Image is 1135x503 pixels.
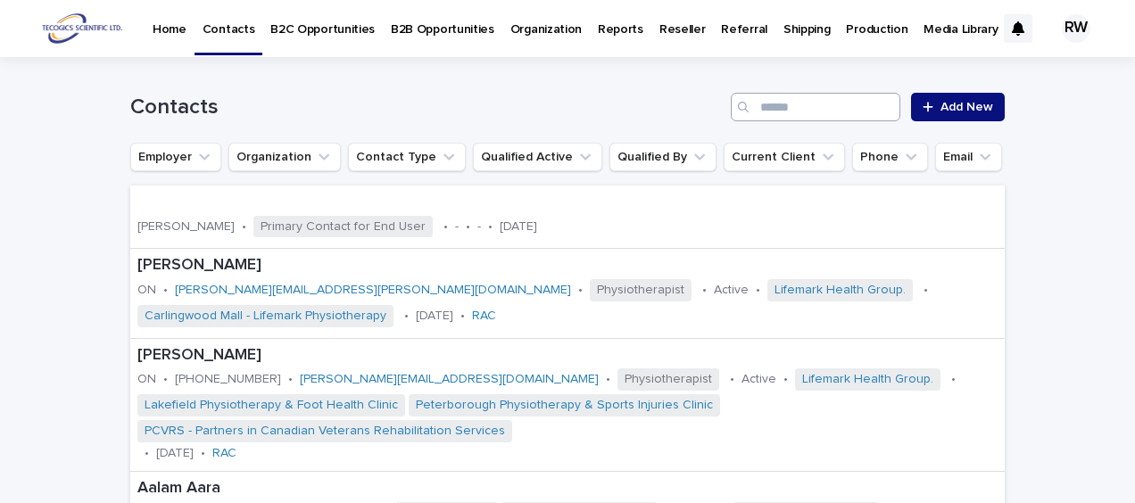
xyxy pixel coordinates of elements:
p: • [924,283,928,298]
p: • [606,372,610,387]
a: [PHONE_NUMBER] [175,373,281,385]
p: • [578,283,583,298]
p: [DATE] [156,446,194,461]
button: Qualified By [609,143,717,171]
p: Active [741,372,776,387]
button: Current Client [724,143,845,171]
a: Lifemark Health Group. [775,283,906,298]
a: Lifemark Health Group. [802,372,933,387]
a: Add New [911,93,1005,121]
p: • [488,219,493,235]
p: • [201,446,205,461]
p: Aalam Aara [137,479,998,499]
button: Employer [130,143,221,171]
p: - [477,219,481,235]
p: ON [137,372,156,387]
p: • [163,372,168,387]
a: PCVRS - Partners in Canadian Veterans Rehabilitation Services [145,424,505,439]
a: [PERSON_NAME][EMAIL_ADDRESS][PERSON_NAME][DOMAIN_NAME] [175,284,571,296]
p: • [730,372,734,387]
p: • [702,283,707,298]
button: Contact Type [348,143,466,171]
input: Search [731,93,900,121]
p: • [242,219,246,235]
p: • [756,283,760,298]
p: • [404,309,409,324]
span: Primary Contact for End User [253,216,433,238]
p: - [455,219,459,235]
p: • [288,372,293,387]
p: • [443,219,448,235]
button: Email [935,143,1002,171]
span: Physiotherapist [617,368,719,391]
a: [PERSON_NAME]ON•[PERSON_NAME][EMAIL_ADDRESS][PERSON_NAME][DOMAIN_NAME]•Physiotherapist•Active•Lif... [130,249,1005,338]
a: RAC [472,309,496,324]
p: [PERSON_NAME] [137,256,998,276]
div: RW [1062,14,1090,43]
p: [DATE] [500,219,537,235]
p: • [783,372,788,387]
a: Carlingwood Mall - Lifemark Physiotherapy [145,309,386,324]
h1: Contacts [130,95,724,120]
span: Add New [940,101,993,113]
img: l22tfCASryn9SYBzxJ2O [36,11,130,46]
button: Qualified Active [473,143,602,171]
p: Active [714,283,749,298]
a: [PERSON_NAME][EMAIL_ADDRESS][DOMAIN_NAME] [300,373,599,385]
button: Phone [852,143,928,171]
span: Physiotherapist [590,279,692,301]
p: ON [137,283,156,298]
a: [PERSON_NAME]•Primary Contact for End User•-•-•[DATE] [130,186,1005,249]
p: [PERSON_NAME] [137,219,235,235]
p: [PERSON_NAME] [137,346,998,366]
p: • [460,309,465,324]
p: • [145,446,149,461]
p: [DATE] [416,309,453,324]
p: • [163,283,168,298]
a: Peterborough Physiotherapy & Sports Injuries Clinic [416,398,713,413]
a: Lakefield Physiotherapy & Foot Health Clinic [145,398,398,413]
p: • [466,219,470,235]
p: • [951,372,956,387]
button: Organization [228,143,341,171]
a: RAC [212,446,236,461]
a: [PERSON_NAME]ON•[PHONE_NUMBER]•[PERSON_NAME][EMAIL_ADDRESS][DOMAIN_NAME]•Physiotherapist•Active•L... [130,339,1005,473]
